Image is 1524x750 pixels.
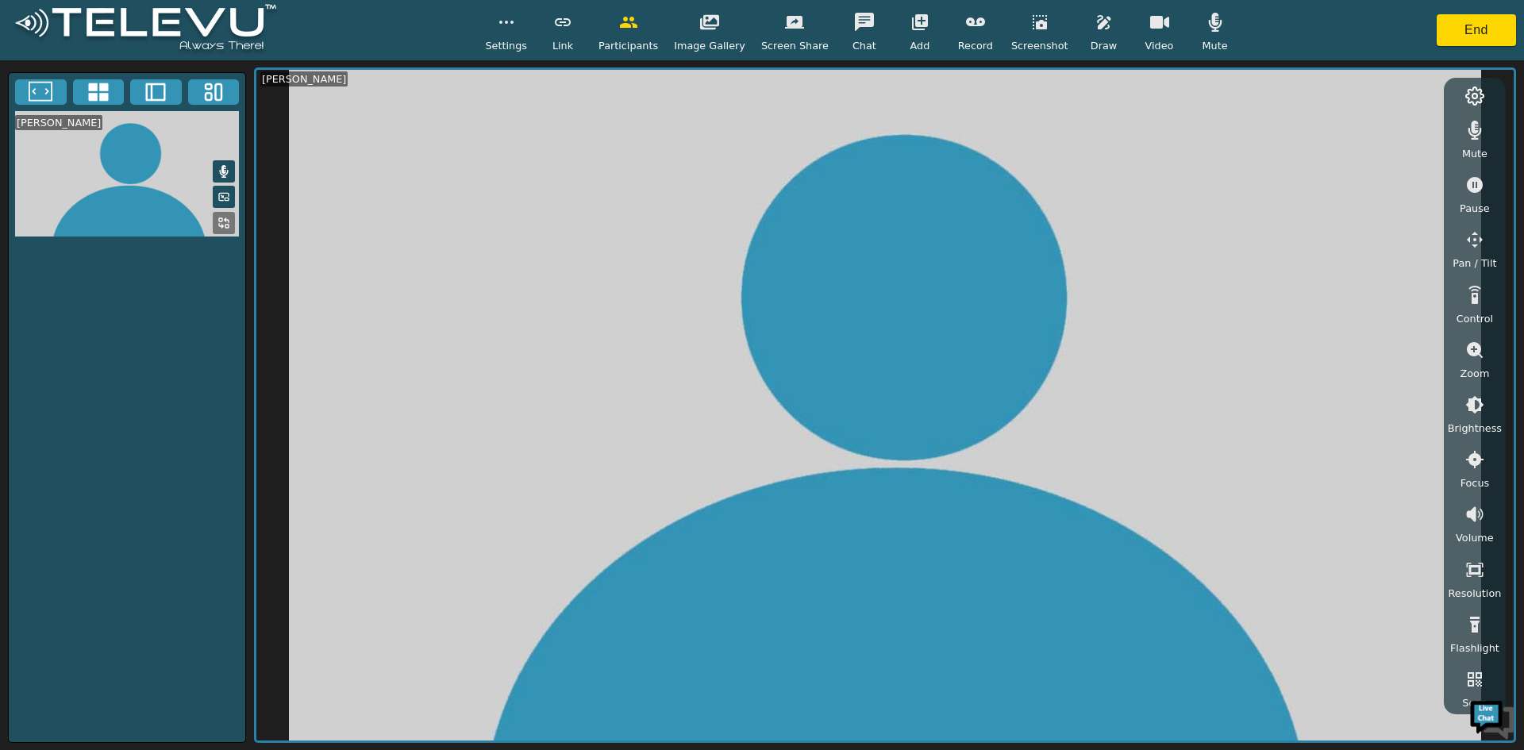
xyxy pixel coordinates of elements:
img: Chat Widget [1468,694,1516,742]
div: [PERSON_NAME] [260,71,348,87]
button: Picture in Picture [213,186,235,208]
button: Replace Feed [213,212,235,234]
span: Scan [1462,695,1487,710]
button: 4x4 [73,79,125,105]
span: Zoom [1460,366,1489,381]
span: Flashlight [1450,640,1499,656]
span: Video [1145,38,1174,53]
button: Mute [213,160,235,183]
span: Settings [485,38,527,53]
button: End [1437,14,1516,46]
span: Mute [1462,146,1487,161]
span: Mute [1202,38,1227,53]
span: Resolution [1448,586,1501,601]
span: Participants [598,38,658,53]
span: Pan / Tilt [1453,256,1496,271]
span: Brightness [1448,421,1502,436]
span: Focus [1460,475,1490,490]
span: Record [958,38,993,53]
div: [PERSON_NAME] [15,115,102,130]
button: Two Window Medium [130,79,182,105]
span: Control [1457,311,1493,326]
span: Screenshot [1011,38,1068,53]
span: Volume [1456,530,1494,545]
button: Three Window Medium [188,79,240,105]
div: Minimize live chat window [260,8,298,46]
button: Fullscreen [15,79,67,105]
textarea: Type your message and hit 'Enter' [8,433,302,489]
span: We're online! [92,200,219,360]
span: Chat [852,38,876,53]
span: Add [910,38,930,53]
span: Pause [1460,201,1490,216]
span: Draw [1091,38,1117,53]
span: Link [552,38,573,53]
span: Screen Share [761,38,829,53]
img: d_736959983_company_1615157101543_736959983 [27,74,67,113]
span: Image Gallery [674,38,745,53]
div: Chat with us now [83,83,267,104]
